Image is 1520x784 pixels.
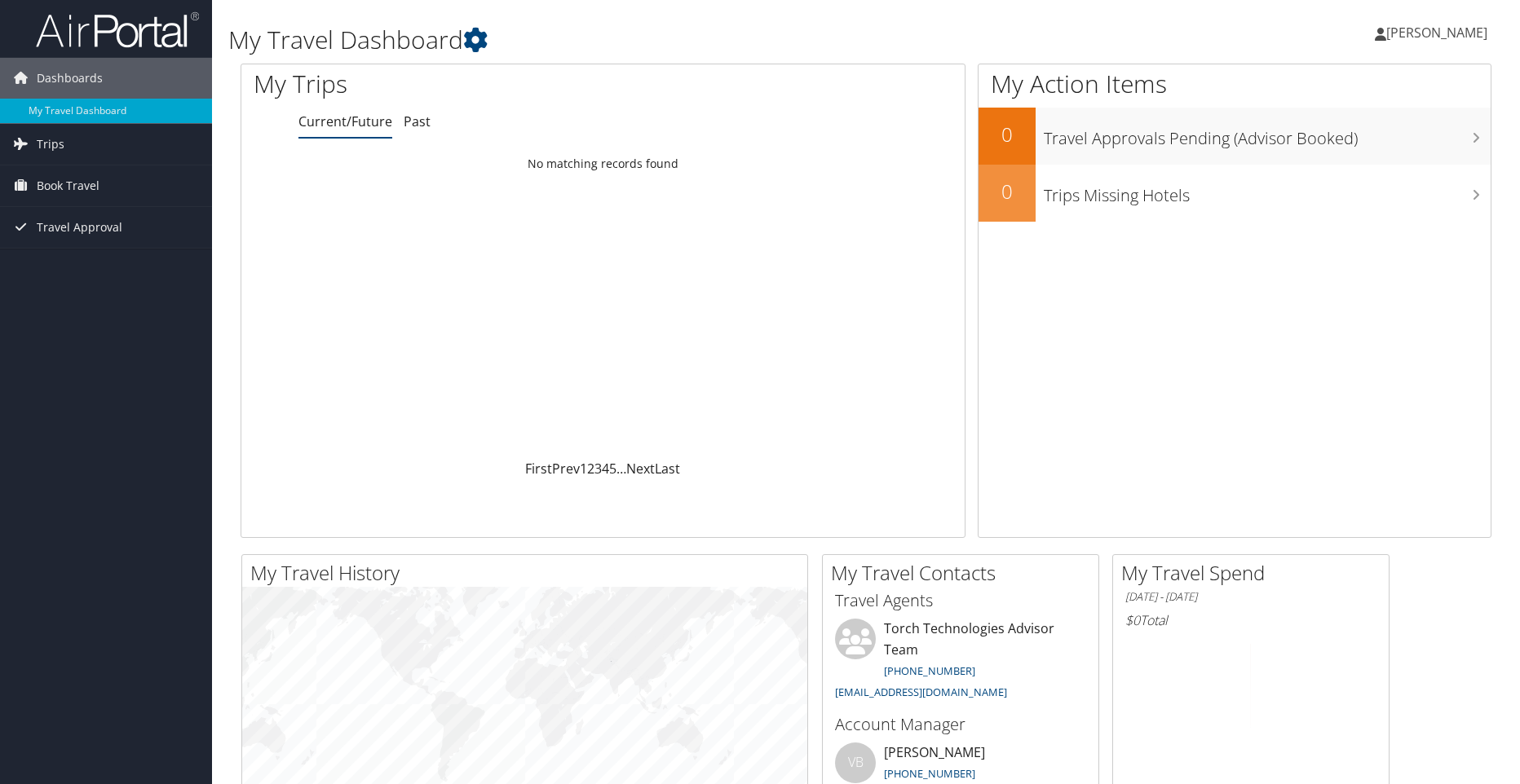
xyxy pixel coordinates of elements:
[616,460,626,478] span: …
[835,685,1007,699] a: [EMAIL_ADDRESS][DOMAIN_NAME]
[835,713,1086,736] h3: Account Manager
[36,11,199,49] img: airportal-logo.png
[831,559,1098,587] h2: My Travel Contacts
[979,165,1491,222] a: 0Trips Missing Hotels
[1044,176,1491,207] h3: Trips Missing Hotels
[1125,611,1376,629] h6: Total
[1044,119,1491,150] h3: Travel Approvals Pending (Advisor Booked)
[228,23,1079,57] h1: My Travel Dashboard
[580,460,587,478] a: 1
[1121,559,1389,587] h2: My Travel Spend
[1386,24,1487,42] span: [PERSON_NAME]
[1125,611,1140,629] span: $0
[626,460,655,478] a: Next
[241,149,965,178] td: No matching records found
[250,559,807,587] h2: My Travel History
[37,207,122,248] span: Travel Approval
[587,460,594,478] a: 2
[404,112,431,130] a: Past
[979,67,1491,101] h1: My Action Items
[835,589,1086,612] h3: Travel Agents
[835,742,876,783] div: VB
[254,67,651,101] h1: My Trips
[827,619,1094,706] li: Torch Technologies Advisor Team
[298,112,392,130] a: Current/Future
[37,124,64,165] span: Trips
[37,165,99,206] span: Book Travel
[525,460,552,478] a: First
[1375,8,1504,57] a: [PERSON_NAME]
[37,58,103,99] span: Dashboards
[884,766,975,781] a: [PHONE_NUMBER]
[552,460,580,478] a: Prev
[602,460,609,478] a: 4
[884,663,975,678] a: [PHONE_NUMBER]
[979,178,1036,205] h2: 0
[609,460,616,478] a: 5
[655,460,680,478] a: Last
[979,108,1491,165] a: 0Travel Approvals Pending (Advisor Booked)
[1125,589,1376,605] h6: [DATE] - [DATE]
[979,121,1036,148] h2: 0
[594,460,602,478] a: 3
